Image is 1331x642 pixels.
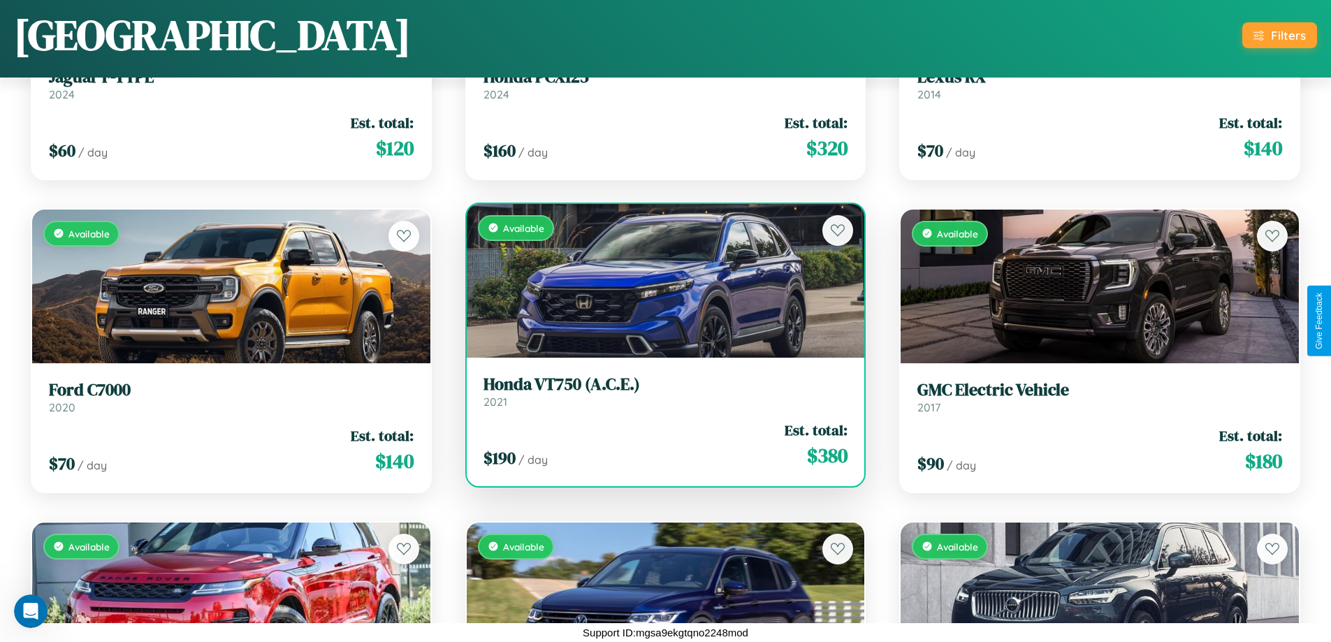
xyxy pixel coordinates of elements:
[785,112,848,133] span: Est. total:
[1271,28,1306,43] div: Filters
[807,442,848,469] span: $ 380
[375,447,414,475] span: $ 140
[917,67,1282,87] h3: Lexus RX
[917,400,940,414] span: 2017
[483,67,848,87] h3: Honda PCX125
[947,458,976,472] span: / day
[917,87,941,101] span: 2014
[917,452,944,475] span: $ 90
[1242,22,1317,48] button: Filters
[917,139,943,162] span: $ 70
[14,594,48,628] iframe: Intercom live chat
[1244,134,1282,162] span: $ 140
[503,222,544,234] span: Available
[806,134,848,162] span: $ 320
[49,452,75,475] span: $ 70
[49,67,414,87] h3: Jaguar F-TYPE
[78,458,107,472] span: / day
[917,380,1282,400] h3: GMC Electric Vehicle
[14,6,411,64] h1: [GEOGRAPHIC_DATA]
[483,374,848,395] h3: Honda VT750 (A.C.E.)
[49,67,414,101] a: Jaguar F-TYPE2024
[518,453,548,467] span: / day
[1219,425,1282,446] span: Est. total:
[1219,112,1282,133] span: Est. total:
[483,67,848,101] a: Honda PCX1252024
[1314,293,1324,349] div: Give Feedback
[351,112,414,133] span: Est. total:
[583,623,748,642] p: Support ID: mgsa9ekgtqno2248mod
[946,145,975,159] span: / day
[68,228,110,240] span: Available
[785,420,848,440] span: Est. total:
[49,400,75,414] span: 2020
[49,380,414,400] h3: Ford C7000
[1245,447,1282,475] span: $ 180
[78,145,108,159] span: / day
[351,425,414,446] span: Est. total:
[483,446,516,469] span: $ 190
[483,87,509,101] span: 2024
[483,139,516,162] span: $ 160
[917,67,1282,101] a: Lexus RX2014
[68,541,110,553] span: Available
[503,541,544,553] span: Available
[483,374,848,409] a: Honda VT750 (A.C.E.)2021
[376,134,414,162] span: $ 120
[49,87,75,101] span: 2024
[483,395,507,409] span: 2021
[518,145,548,159] span: / day
[917,380,1282,414] a: GMC Electric Vehicle2017
[937,228,978,240] span: Available
[49,380,414,414] a: Ford C70002020
[49,139,75,162] span: $ 60
[937,541,978,553] span: Available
